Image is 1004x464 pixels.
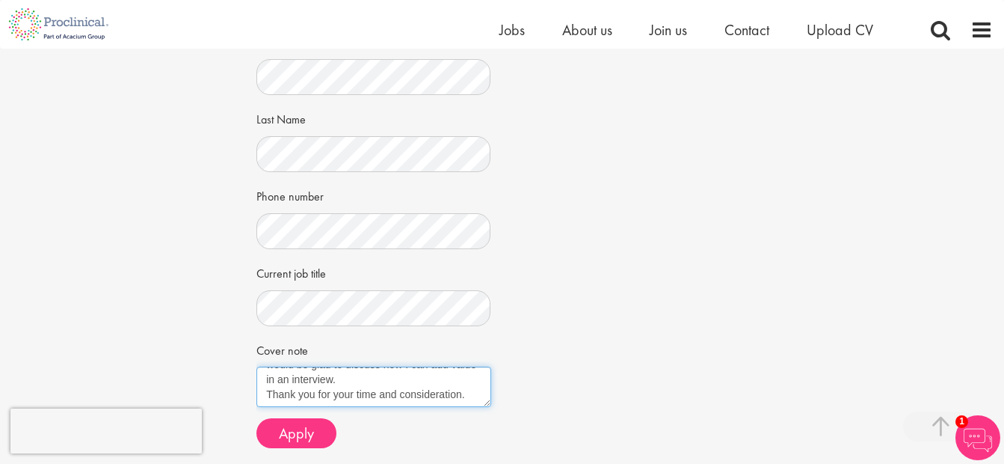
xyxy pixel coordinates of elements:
label: Last Name [256,106,306,129]
button: Apply [256,418,336,448]
span: Apply [279,424,314,443]
label: Current job title [256,260,326,283]
a: Join us [650,20,687,40]
label: Phone number [256,183,324,206]
iframe: reCAPTCHA [10,409,202,454]
img: Chatbot [955,415,1000,460]
a: Jobs [499,20,525,40]
label: Cover note [256,338,308,360]
a: About us [562,20,612,40]
a: Upload CV [807,20,873,40]
span: 1 [955,415,968,428]
a: Contact [724,20,769,40]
